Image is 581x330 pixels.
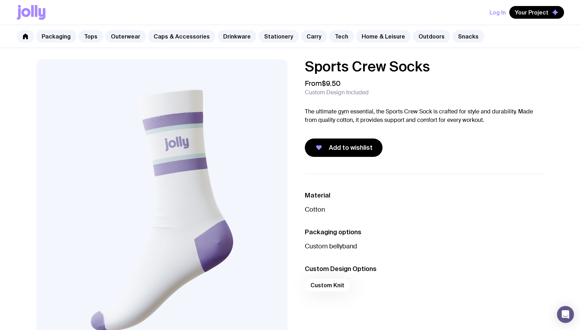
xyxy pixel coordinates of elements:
h3: Packaging options [305,228,545,236]
span: From [305,79,340,88]
h1: Sports Crew Socks [305,59,545,73]
button: Log In [490,6,506,19]
span: $9.50 [322,79,340,88]
a: Carry [301,30,327,43]
button: Your Project [509,6,564,19]
a: Tech [329,30,354,43]
div: Open Intercom Messenger [557,306,574,323]
span: Your Project [515,9,549,16]
p: Custom bellyband [305,242,545,251]
a: Drinkware [218,30,256,43]
a: Home & Leisure [356,30,411,43]
p: Cotton [305,205,545,214]
a: Outdoors [413,30,450,43]
a: Caps & Accessories [148,30,215,43]
a: Packaging [36,30,76,43]
a: Outerwear [105,30,146,43]
a: Stationery [259,30,299,43]
button: Add to wishlist [305,139,383,157]
span: Add to wishlist [329,143,373,152]
p: The ultimate gym essential, the Sports Crew Sock is crafted for style and durability. Made from q... [305,107,545,124]
span: Custom Design Included [305,89,369,96]
h3: Material [305,191,545,200]
a: Snacks [452,30,484,43]
h3: Custom Design Options [305,265,545,273]
a: Tops [78,30,103,43]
